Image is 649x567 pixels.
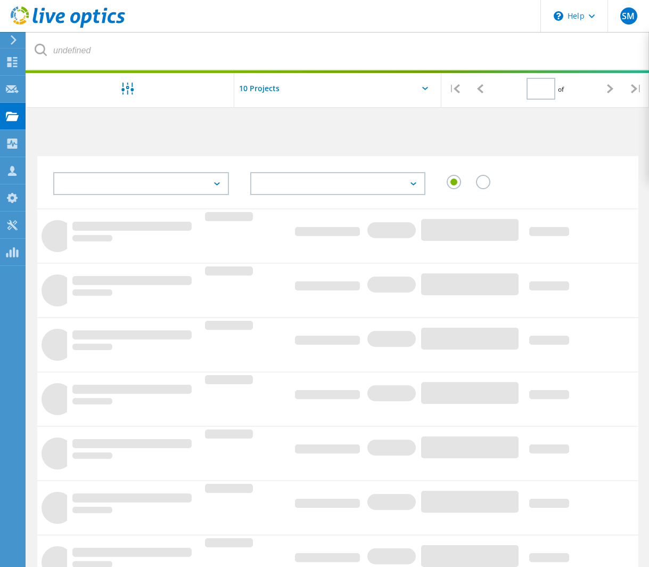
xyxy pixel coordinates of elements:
[554,11,563,21] svg: \n
[558,85,564,94] span: of
[623,70,649,108] div: |
[441,70,467,108] div: |
[11,22,125,30] a: Live Optics Dashboard
[622,12,635,20] span: SM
